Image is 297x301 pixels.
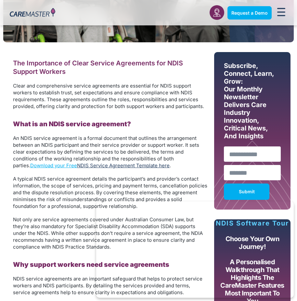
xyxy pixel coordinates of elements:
div: Subscribe, Connect, Learn, Grow: Our Monthly Newsletter Delivers Care Industry Innovation, Critic... [222,62,282,143]
a: Download your Free [30,162,77,169]
button: Submit [224,184,269,200]
span: Not only are service agreements covered under Australian Consumer Law, but they’re also mandatory... [13,216,203,250]
h2: The Importance of Clear Service Agreements for NDIS Support Workers [13,59,208,76]
span: An NDIS service agreement is a formal document that outlines the arrangement between an NDIS part... [13,135,199,169]
span: NDIS service agreements are an important safeguard that helps to protect service workers and NDIS... [13,276,202,295]
span: Request a Demo [231,10,268,16]
img: CareMaster Logo [10,8,55,18]
div: Menu Toggle [275,6,287,20]
b: What is an NDIS service agreement? [13,120,131,128]
span: A typical NDIS service agreement details the participant’s and provider’s contact information, th... [13,176,207,209]
span: Submit [239,189,255,195]
a: Request a Demo [227,6,272,20]
a: NDIS Service Agreement Template here [77,162,170,169]
b: Why support workers need service agreements [13,261,169,268]
iframe: Popup CTA [96,201,294,298]
span: Clear and comprehensive service agreements are essential for NDIS support workers to establish tr... [13,83,204,109]
p: . [13,135,208,169]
